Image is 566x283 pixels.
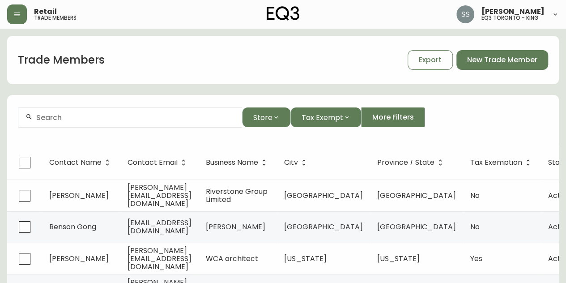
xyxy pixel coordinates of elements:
[302,112,343,123] span: Tax Exempt
[284,160,298,165] span: City
[253,112,272,123] span: Store
[128,245,192,272] span: [PERSON_NAME][EMAIL_ADDRESS][DOMAIN_NAME]
[456,50,548,70] button: New Trade Member
[284,222,363,232] span: [GEOGRAPHIC_DATA]
[470,159,534,167] span: Tax Exemption
[419,55,442,65] span: Export
[128,160,178,165] span: Contact Email
[284,190,363,201] span: [GEOGRAPHIC_DATA]
[284,253,327,264] span: [US_STATE]
[372,112,414,122] span: More Filters
[34,15,77,21] h5: trade members
[128,218,192,236] span: [EMAIL_ADDRESS][DOMAIN_NAME]
[470,222,480,232] span: No
[206,160,258,165] span: Business Name
[49,160,102,165] span: Contact Name
[267,6,300,21] img: logo
[377,190,456,201] span: [GEOGRAPHIC_DATA]
[467,55,537,65] span: New Trade Member
[49,222,96,232] span: Benson Gong
[470,160,522,165] span: Tax Exemption
[206,159,270,167] span: Business Name
[456,5,474,23] img: f1b6f2cda6f3b51f95337c5892ce6799
[49,190,109,201] span: [PERSON_NAME]
[470,190,480,201] span: No
[128,182,192,209] span: [PERSON_NAME][EMAIL_ADDRESS][DOMAIN_NAME]
[206,253,258,264] span: WCA architect
[481,15,539,21] h5: eq3 toronto - king
[18,52,105,68] h1: Trade Members
[408,50,453,70] button: Export
[361,107,425,127] button: More Filters
[49,159,113,167] span: Contact Name
[128,159,189,167] span: Contact Email
[377,222,456,232] span: [GEOGRAPHIC_DATA]
[470,253,482,264] span: Yes
[481,8,545,15] span: [PERSON_NAME]
[377,160,434,165] span: Province / State
[290,107,361,127] button: Tax Exempt
[377,253,420,264] span: [US_STATE]
[206,222,265,232] span: [PERSON_NAME]
[34,8,57,15] span: Retail
[242,107,290,127] button: Store
[284,159,310,167] span: City
[49,253,109,264] span: [PERSON_NAME]
[206,186,268,205] span: Riverstone Group Limited
[36,113,235,122] input: Search
[377,159,446,167] span: Province / State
